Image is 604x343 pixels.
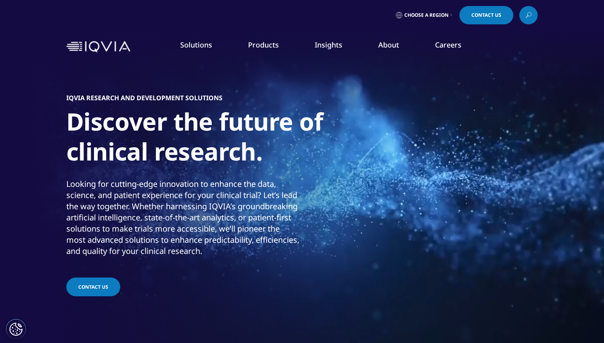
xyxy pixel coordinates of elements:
[404,12,449,18] span: Choose a Region
[66,107,366,171] h1: Discover the future of clinical research.
[315,40,342,50] a: Insights
[471,13,501,18] span: Contact Us
[66,278,120,296] a: Contact Us
[66,178,300,262] p: Looking for cutting-edge innovation to enhance the data, science, and patient experience for your...
[180,40,212,50] a: Solutions
[248,40,279,50] a: Products
[378,40,399,50] a: About
[66,41,130,53] img: IQVIA Healthcare Information Technology and Pharma Clinical Research Company
[78,284,108,290] span: Contact Us
[6,319,26,339] button: Cookies Settings
[435,40,461,50] a: Careers
[133,28,538,65] nav: Primary
[66,94,223,102] h5: IQVIA RESEARCH AND DEVELOPMENT SOLUTIONS
[459,6,513,24] a: Contact Us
